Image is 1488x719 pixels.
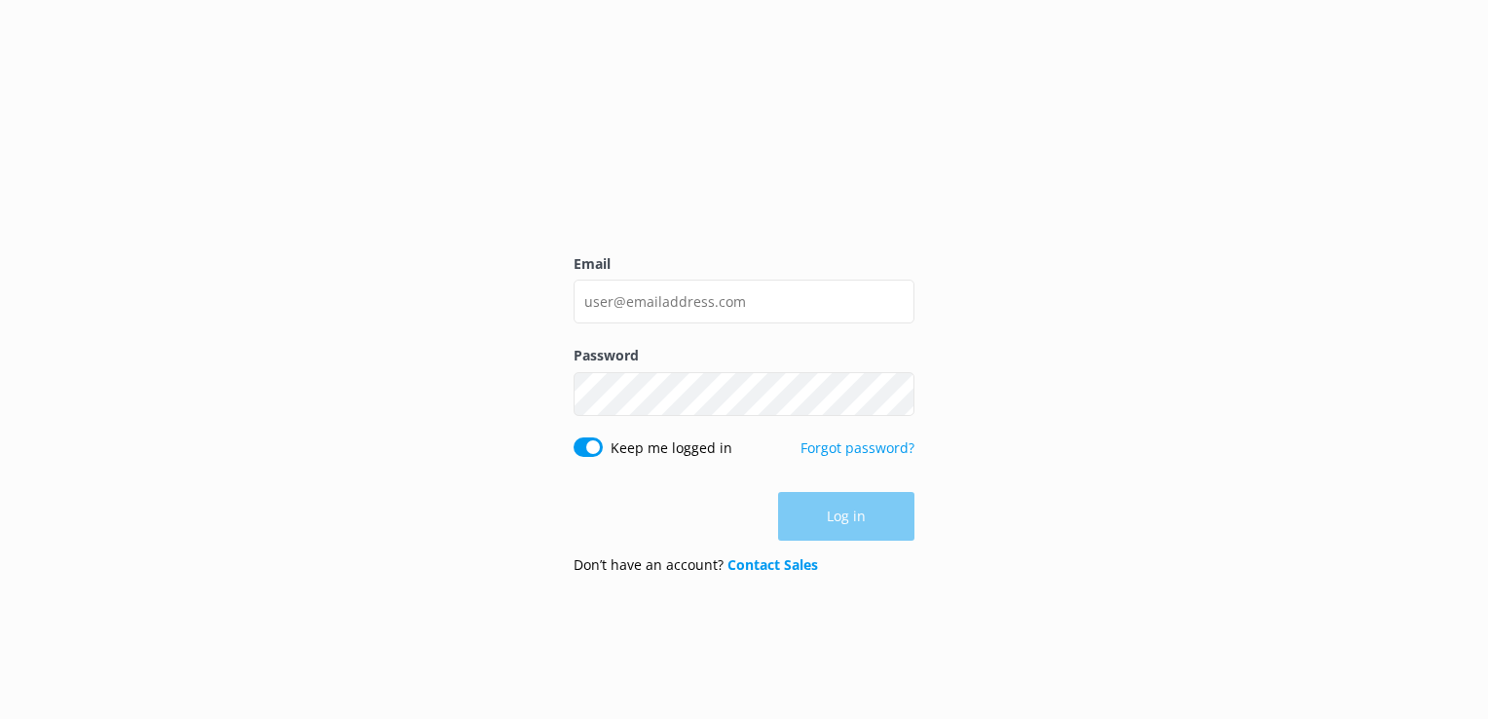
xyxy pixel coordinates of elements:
[800,438,914,457] a: Forgot password?
[611,437,732,459] label: Keep me logged in
[727,555,818,574] a: Contact Sales
[574,554,818,576] p: Don’t have an account?
[574,253,914,275] label: Email
[574,345,914,366] label: Password
[875,374,914,413] button: Show password
[574,280,914,323] input: user@emailaddress.com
